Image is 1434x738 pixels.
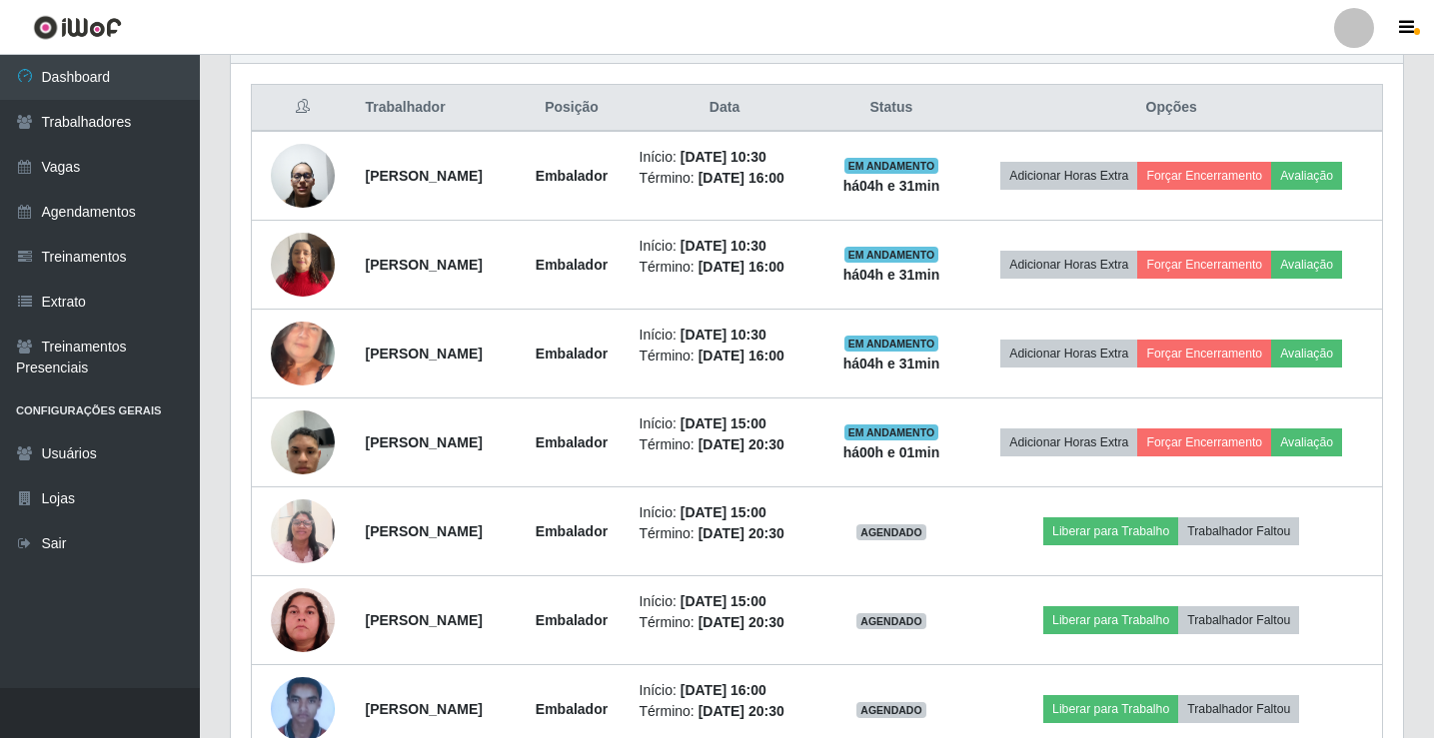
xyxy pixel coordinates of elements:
strong: [PERSON_NAME] [365,434,482,450]
th: Posição [516,85,627,132]
strong: Embalador [536,701,608,717]
strong: Embalador [536,434,608,450]
strong: há 04 h e 31 min [843,356,940,371]
strong: há 04 h e 31 min [843,178,940,194]
button: Avaliação [1271,340,1342,368]
strong: há 04 h e 31 min [843,267,940,283]
li: Início: [640,502,810,523]
span: EM ANDAMENTO [844,247,939,263]
span: EM ANDAMENTO [844,336,939,352]
time: [DATE] 15:00 [681,504,766,520]
img: CoreUI Logo [33,15,122,40]
button: Forçar Encerramento [1137,251,1271,279]
button: Adicionar Horas Extra [1000,340,1137,368]
time: [DATE] 10:30 [681,327,766,343]
img: 1734900991405.jpeg [271,488,335,573]
th: Trabalhador [353,85,516,132]
strong: Embalador [536,346,608,362]
button: Forçar Encerramento [1137,428,1271,456]
button: Liberar para Trabalho [1043,695,1178,723]
strong: Embalador [536,523,608,539]
img: 1746889140072.jpeg [271,285,335,423]
strong: [PERSON_NAME] [365,701,482,717]
strong: Embalador [536,612,608,628]
li: Início: [640,147,810,168]
strong: há 00 h e 01 min [843,444,940,460]
th: Opções [960,85,1382,132]
button: Avaliação [1271,162,1342,190]
button: Trabalhador Faltou [1178,606,1299,634]
button: Avaliação [1271,428,1342,456]
time: [DATE] 16:00 [699,259,784,275]
button: Adicionar Horas Extra [1000,251,1137,279]
button: Adicionar Horas Extra [1000,162,1137,190]
button: Trabalhador Faltou [1178,517,1299,545]
li: Término: [640,523,810,544]
button: Adicionar Horas Extra [1000,428,1137,456]
li: Início: [640,413,810,434]
strong: [PERSON_NAME] [365,523,482,539]
strong: [PERSON_NAME] [365,612,482,628]
img: 1736201934549.jpeg [271,399,335,484]
time: [DATE] 20:30 [699,436,784,452]
th: Status [822,85,961,132]
time: [DATE] 20:30 [699,703,784,719]
img: 1737135977494.jpeg [271,222,335,307]
time: [DATE] 15:00 [681,415,766,431]
time: [DATE] 20:30 [699,525,784,541]
time: [DATE] 15:00 [681,593,766,609]
span: EM ANDAMENTO [844,424,939,440]
time: [DATE] 16:00 [681,682,766,698]
li: Término: [640,434,810,455]
button: Forçar Encerramento [1137,162,1271,190]
strong: [PERSON_NAME] [365,346,482,362]
time: [DATE] 10:30 [681,238,766,254]
li: Início: [640,591,810,612]
li: Término: [640,612,810,633]
li: Início: [640,680,810,701]
button: Liberar para Trabalho [1043,517,1178,545]
li: Término: [640,701,810,722]
button: Liberar para Trabalho [1043,606,1178,634]
time: [DATE] 10:30 [681,149,766,165]
strong: [PERSON_NAME] [365,257,482,273]
li: Início: [640,236,810,257]
strong: Embalador [536,257,608,273]
button: Forçar Encerramento [1137,340,1271,368]
strong: [PERSON_NAME] [365,168,482,184]
button: Avaliação [1271,251,1342,279]
img: 1750360677294.jpeg [271,588,335,652]
time: [DATE] 16:00 [699,348,784,364]
span: AGENDADO [856,524,926,540]
button: Trabalhador Faltou [1178,695,1299,723]
img: 1730292930646.jpeg [271,133,335,218]
time: [DATE] 20:30 [699,614,784,630]
time: [DATE] 16:00 [699,170,784,186]
li: Término: [640,346,810,367]
li: Término: [640,168,810,189]
span: EM ANDAMENTO [844,158,939,174]
strong: Embalador [536,168,608,184]
th: Data [628,85,822,132]
li: Término: [640,257,810,278]
span: AGENDADO [856,702,926,718]
li: Início: [640,325,810,346]
span: AGENDADO [856,613,926,629]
